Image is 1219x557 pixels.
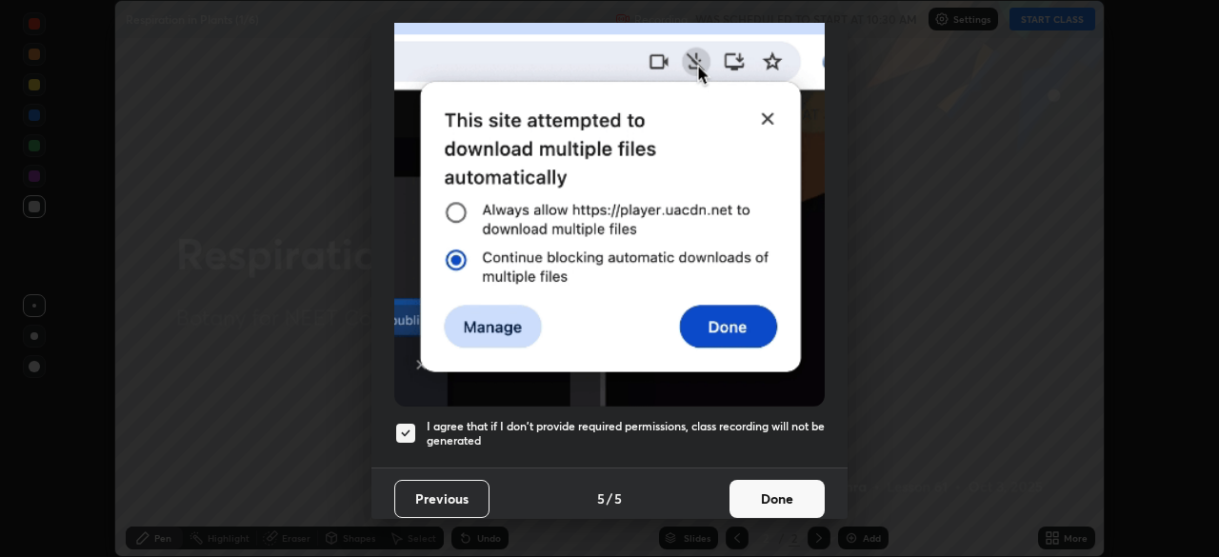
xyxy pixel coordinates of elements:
button: Done [729,480,825,518]
button: Previous [394,480,490,518]
h4: 5 [597,488,605,508]
h4: 5 [614,488,622,508]
h5: I agree that if I don't provide required permissions, class recording will not be generated [427,419,825,448]
h4: / [607,488,612,508]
